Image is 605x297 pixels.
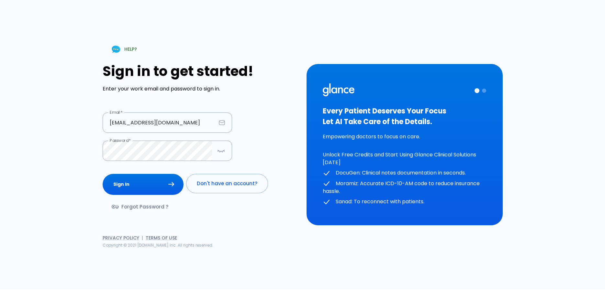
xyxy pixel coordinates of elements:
a: Privacy Policy [103,235,139,241]
h1: Sign in to get started! [103,63,299,79]
p: Sanad: To reconnect with patients. [323,198,487,206]
p: Moramiz: Accurate ICD-10-AM code to reduce insurance hassle. [323,180,487,196]
p: Enter your work email and password to sign in. [103,85,299,93]
input: dr.ahmed@clinic.com [103,112,216,133]
button: Sign In [103,174,184,195]
a: HELP? [103,41,145,58]
span: Copyright © 2021 [DOMAIN_NAME] Inc. All rights reserved. [103,242,213,248]
p: Empowering doctors to focus on care. [323,133,487,141]
p: DocuGen: Clinical notes documentation in seconds. [323,169,487,177]
p: Unlock Free Credits and Start Using Glance Clinical Solutions [DATE] [323,151,487,166]
span: | [142,235,143,241]
a: Terms of Use [146,235,177,241]
h3: Every Patient Deserves Your Focus Let AI Take Care of the Details. [323,106,487,127]
a: Forgot Password ? [103,197,179,216]
img: Chat Support [110,44,122,55]
a: Don't have an account? [186,174,268,193]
